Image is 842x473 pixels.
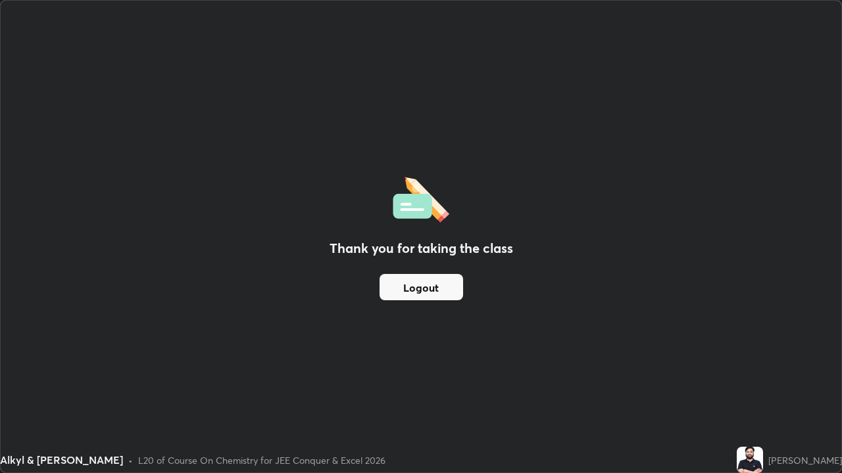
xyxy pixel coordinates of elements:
[393,173,449,223] img: offlineFeedback.1438e8b3.svg
[768,453,842,467] div: [PERSON_NAME]
[128,453,133,467] div: •
[138,453,385,467] div: L20 of Course On Chemistry for JEE Conquer & Excel 2026
[737,447,763,473] img: f16150f93396451290561ee68e23d37e.jpg
[380,274,463,300] button: Logout
[330,238,513,258] h2: Thank you for taking the class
